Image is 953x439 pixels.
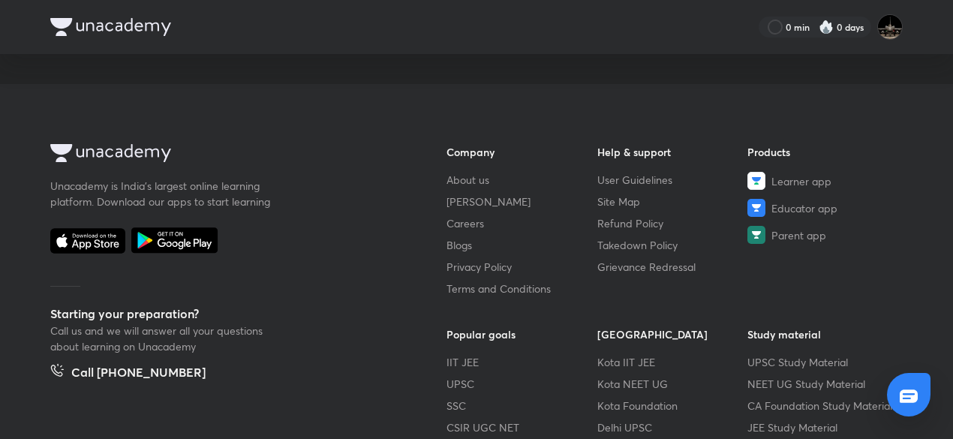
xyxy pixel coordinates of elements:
h6: [GEOGRAPHIC_DATA] [597,326,748,342]
a: IIT JEE [446,354,597,370]
a: UPSC [446,376,597,392]
a: JEE Study Material [747,419,898,435]
h6: Study material [747,326,898,342]
a: Kota IIT JEE [597,354,748,370]
h6: Help & support [597,144,748,160]
a: Site Map [597,194,748,209]
a: CA Foundation Study Material [747,398,898,413]
a: Privacy Policy [446,259,597,275]
img: Parent app [747,226,765,244]
img: Akash gym [877,14,903,40]
a: Terms and Conditions [446,281,597,296]
p: Unacademy is India’s largest online learning platform. Download our apps to start learning [50,178,275,209]
a: Takedown Policy [597,237,748,253]
h6: Popular goals [446,326,597,342]
img: Educator app [747,199,765,217]
img: Company Logo [50,18,171,36]
a: Parent app [747,226,898,244]
a: NEET UG Study Material [747,376,898,392]
a: Learner app [747,172,898,190]
a: Blogs [446,237,597,253]
a: Call [PHONE_NUMBER] [50,363,206,384]
a: User Guidelines [597,172,748,188]
h5: Starting your preparation? [50,305,398,323]
a: UPSC Study Material [747,354,898,370]
a: CSIR UGC NET [446,419,597,435]
a: Kota NEET UG [597,376,748,392]
a: [PERSON_NAME] [446,194,597,209]
a: About us [446,172,597,188]
img: streak [819,20,834,35]
a: SSC [446,398,597,413]
h6: Products [747,144,898,160]
h5: Call [PHONE_NUMBER] [71,363,206,384]
a: Company Logo [50,144,398,166]
span: Learner app [771,173,831,189]
a: Educator app [747,199,898,217]
img: Learner app [747,172,765,190]
h6: Company [446,144,597,160]
span: Careers [446,215,484,231]
span: Educator app [771,200,837,216]
a: Refund Policy [597,215,748,231]
a: Delhi UPSC [597,419,748,435]
span: Parent app [771,227,826,243]
img: Company Logo [50,144,171,162]
a: Kota Foundation [597,398,748,413]
p: Call us and we will answer all your questions about learning on Unacademy [50,323,275,354]
a: Grievance Redressal [597,259,748,275]
a: Careers [446,215,597,231]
